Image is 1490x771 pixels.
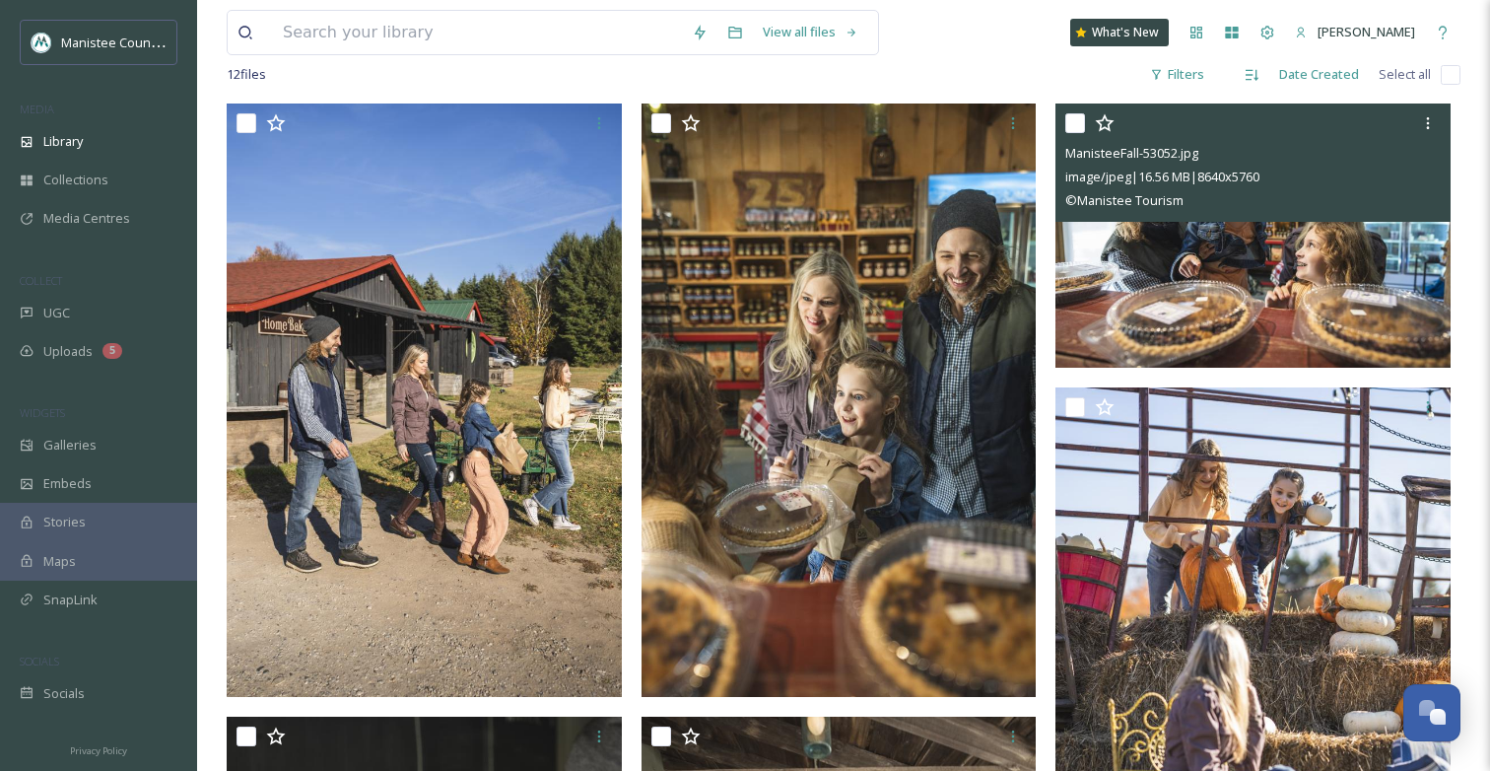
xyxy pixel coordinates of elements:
span: MEDIA [20,102,54,116]
span: image/jpeg | 16.56 MB | 8640 x 5760 [1065,168,1259,185]
span: SnapLink [43,591,98,609]
a: What's New [1070,19,1169,46]
span: Library [43,132,83,151]
img: ManisteeFall-53054.jpg [227,104,622,697]
span: Privacy Policy [70,744,127,757]
span: Collections [43,171,108,189]
img: logo.jpeg [32,33,51,52]
span: ManisteeFall-53052.jpg [1065,144,1198,162]
input: Search your library [273,11,682,54]
span: SOCIALS [20,654,59,668]
a: [PERSON_NAME] [1285,13,1425,51]
span: Select all [1379,65,1431,84]
span: Socials [43,684,85,703]
span: WIDGETS [20,405,65,420]
span: © Manistee Tourism [1065,191,1184,209]
span: Manistee County Tourism [61,33,212,51]
img: ManisteeFall-53053.jpg [642,104,1037,697]
a: View all files [753,13,868,51]
span: Maps [43,552,76,571]
span: Stories [43,513,86,531]
div: Date Created [1269,55,1369,94]
span: 12 file s [227,65,266,84]
a: Privacy Policy [70,737,127,761]
span: Uploads [43,342,93,361]
div: 5 [102,343,122,359]
span: Embeds [43,474,92,493]
span: COLLECT [20,273,62,288]
span: [PERSON_NAME] [1318,23,1415,40]
button: Open Chat [1403,684,1460,741]
span: UGC [43,304,70,322]
span: Galleries [43,436,97,455]
div: Filters [1140,55,1214,94]
span: Media Centres [43,209,130,228]
img: ManisteeFall-53052.jpg [1055,104,1451,368]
